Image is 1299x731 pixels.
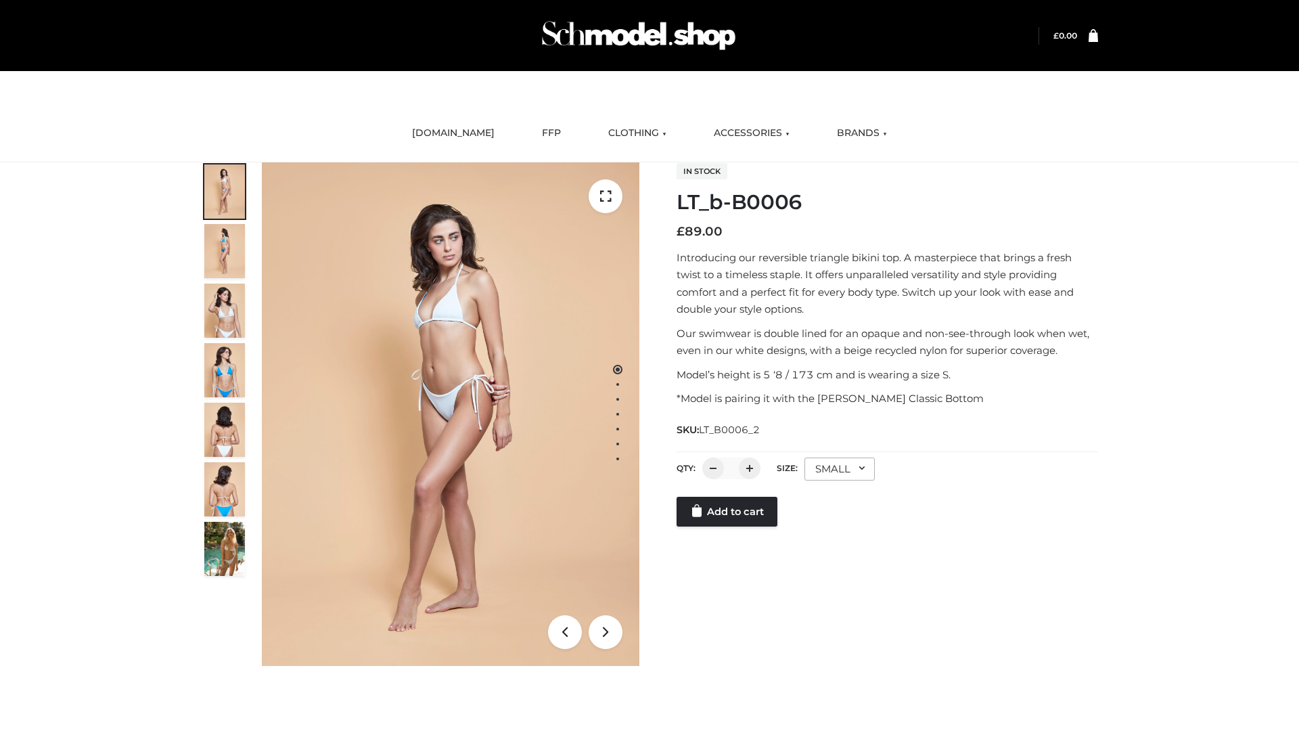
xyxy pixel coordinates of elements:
[1053,30,1077,41] bdi: 0.00
[804,458,875,481] div: SMALL
[677,325,1098,359] p: Our swimwear is double lined for an opaque and non-see-through look when wet, even in our white d...
[777,463,798,473] label: Size:
[677,390,1098,407] p: *Model is pairing it with the [PERSON_NAME] Classic Bottom
[677,497,777,527] a: Add to cart
[598,118,677,148] a: CLOTHING
[677,163,727,179] span: In stock
[677,422,761,438] span: SKU:
[204,403,245,457] img: ArielClassicBikiniTop_CloudNine_AzureSky_OW114ECO_7-scaled.jpg
[204,343,245,397] img: ArielClassicBikiniTop_CloudNine_AzureSky_OW114ECO_4-scaled.jpg
[677,224,723,239] bdi: 89.00
[677,224,685,239] span: £
[827,118,897,148] a: BRANDS
[704,118,800,148] a: ACCESSORIES
[1053,30,1059,41] span: £
[677,249,1098,318] p: Introducing our reversible triangle bikini top. A masterpiece that brings a fresh twist to a time...
[532,118,571,148] a: FFP
[204,224,245,278] img: ArielClassicBikiniTop_CloudNine_AzureSky_OW114ECO_2-scaled.jpg
[677,190,1098,215] h1: LT_b-B0006
[204,522,245,576] img: Arieltop_CloudNine_AzureSky2.jpg
[537,9,740,62] img: Schmodel Admin 964
[204,164,245,219] img: ArielClassicBikiniTop_CloudNine_AzureSky_OW114ECO_1-scaled.jpg
[1053,30,1077,41] a: £0.00
[402,118,505,148] a: [DOMAIN_NAME]
[204,284,245,338] img: ArielClassicBikiniTop_CloudNine_AzureSky_OW114ECO_3-scaled.jpg
[204,462,245,516] img: ArielClassicBikiniTop_CloudNine_AzureSky_OW114ECO_8-scaled.jpg
[677,366,1098,384] p: Model’s height is 5 ‘8 / 173 cm and is wearing a size S.
[262,162,639,666] img: LT_b-B0006
[677,463,696,473] label: QTY:
[699,424,760,436] span: LT_B0006_2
